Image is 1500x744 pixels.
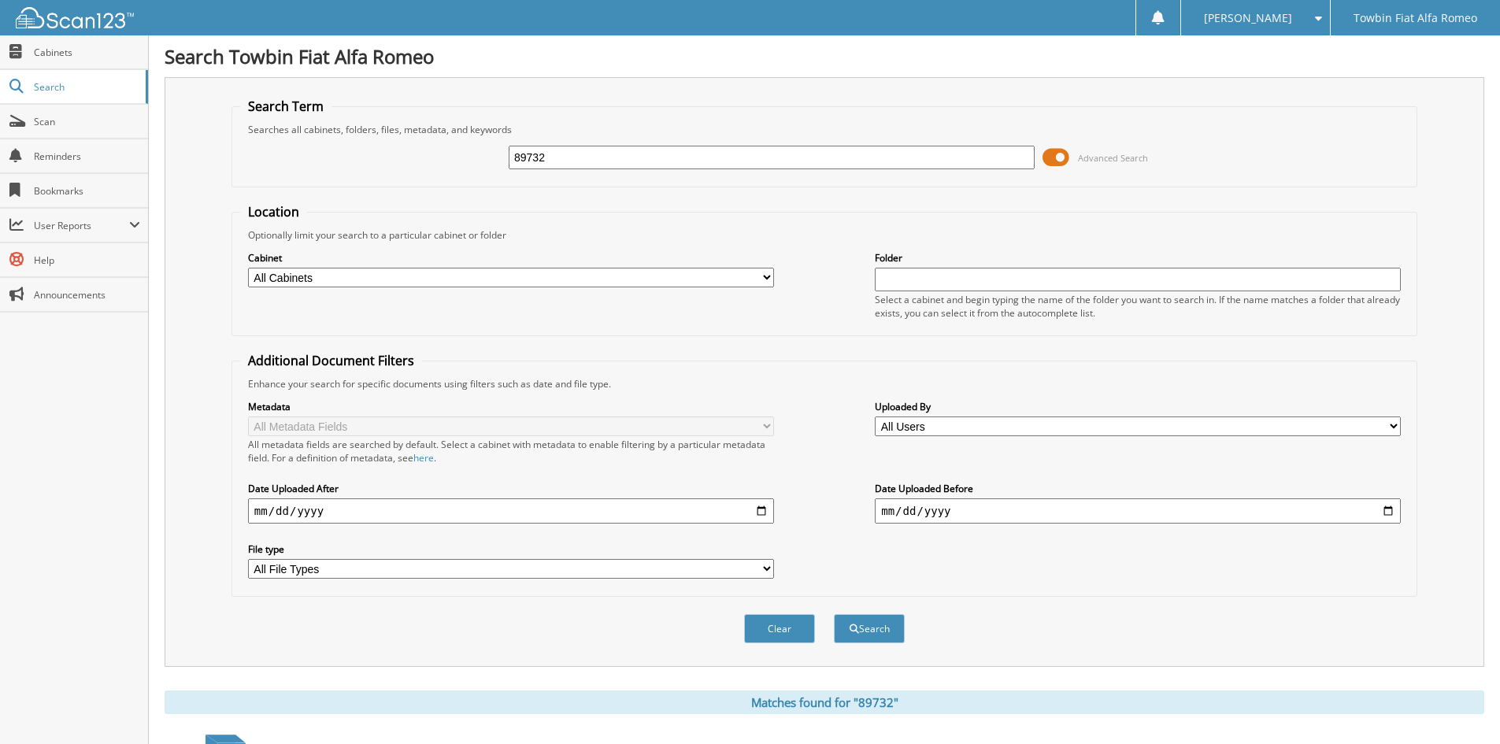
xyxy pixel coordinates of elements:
button: Search [834,614,905,643]
span: [PERSON_NAME] [1204,13,1292,23]
label: Date Uploaded Before [875,482,1401,495]
span: Scan [34,115,140,128]
label: Date Uploaded After [248,482,774,495]
label: Cabinet [248,251,774,265]
span: Reminders [34,150,140,163]
img: scan123-logo-white.svg [16,7,134,28]
span: Advanced Search [1078,152,1148,164]
span: Help [34,254,140,267]
label: File type [248,542,774,556]
input: end [875,498,1401,524]
div: Searches all cabinets, folders, files, metadata, and keywords [240,123,1409,136]
span: Cabinets [34,46,140,59]
div: Enhance your search for specific documents using filters such as date and file type. [240,377,1409,391]
label: Uploaded By [875,400,1401,413]
span: Search [34,80,138,94]
input: start [248,498,774,524]
label: Metadata [248,400,774,413]
div: Matches found for "89732" [165,690,1484,714]
span: Bookmarks [34,184,140,198]
button: Clear [744,614,815,643]
legend: Search Term [240,98,331,115]
label: Folder [875,251,1401,265]
legend: Additional Document Filters [240,352,422,369]
div: All metadata fields are searched by default. Select a cabinet with metadata to enable filtering b... [248,438,774,465]
a: here [413,451,434,465]
span: User Reports [34,219,129,232]
div: Select a cabinet and begin typing the name of the folder you want to search in. If the name match... [875,293,1401,320]
div: Optionally limit your search to a particular cabinet or folder [240,228,1409,242]
span: Towbin Fiat Alfa Romeo [1354,13,1477,23]
span: Announcements [34,288,140,302]
h1: Search Towbin Fiat Alfa Romeo [165,43,1484,69]
legend: Location [240,203,307,220]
